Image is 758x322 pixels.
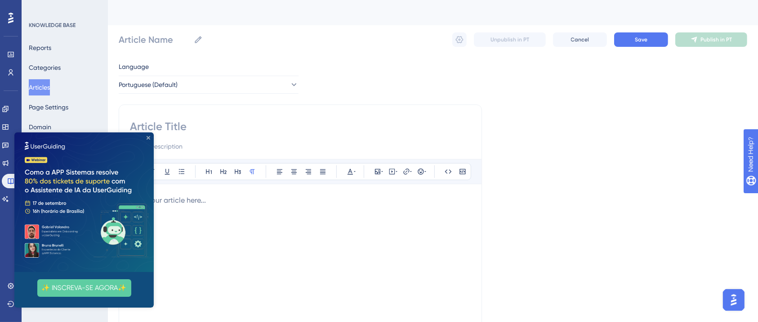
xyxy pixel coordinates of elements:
button: Articles [29,79,50,95]
button: Publish in PT [675,32,747,47]
div: Close Preview [132,4,136,7]
span: Language [119,61,149,72]
button: Unpublish in PT [474,32,546,47]
button: Categories [29,59,61,76]
input: Article Description [130,141,471,152]
button: Reports [29,40,51,56]
span: Publish in PT [700,36,732,43]
span: Save [635,36,647,43]
span: Portuguese (Default) [119,79,178,90]
span: Need Help? [21,2,56,13]
span: Cancel [571,36,589,43]
button: Save [614,32,668,47]
iframe: UserGuiding AI Assistant Launcher [720,286,747,313]
input: Article Title [130,119,471,134]
button: Domain [29,119,51,135]
button: Page Settings [29,99,68,115]
div: KNOWLEDGE BASE [29,22,76,29]
button: ✨ INSCREVA-SE AGORA✨ [23,147,117,164]
span: Unpublish in PT [490,36,529,43]
button: Portuguese (Default) [119,76,299,94]
input: Article Name [119,33,190,46]
button: Cancel [553,32,607,47]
